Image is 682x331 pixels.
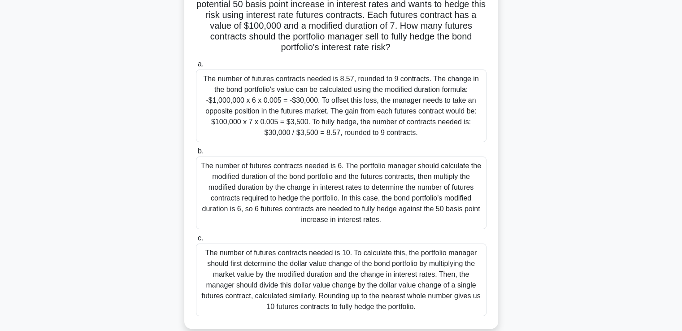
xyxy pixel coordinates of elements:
span: b. [198,147,204,155]
span: c. [198,234,203,242]
div: The number of futures contracts needed is 10. To calculate this, the portfolio manager should fir... [196,244,487,316]
div: The number of futures contracts needed is 6. The portfolio manager should calculate the modified ... [196,157,487,229]
div: The number of futures contracts needed is 8.57, rounded to 9 contracts. The change in the bond po... [196,70,487,142]
span: a. [198,60,204,68]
